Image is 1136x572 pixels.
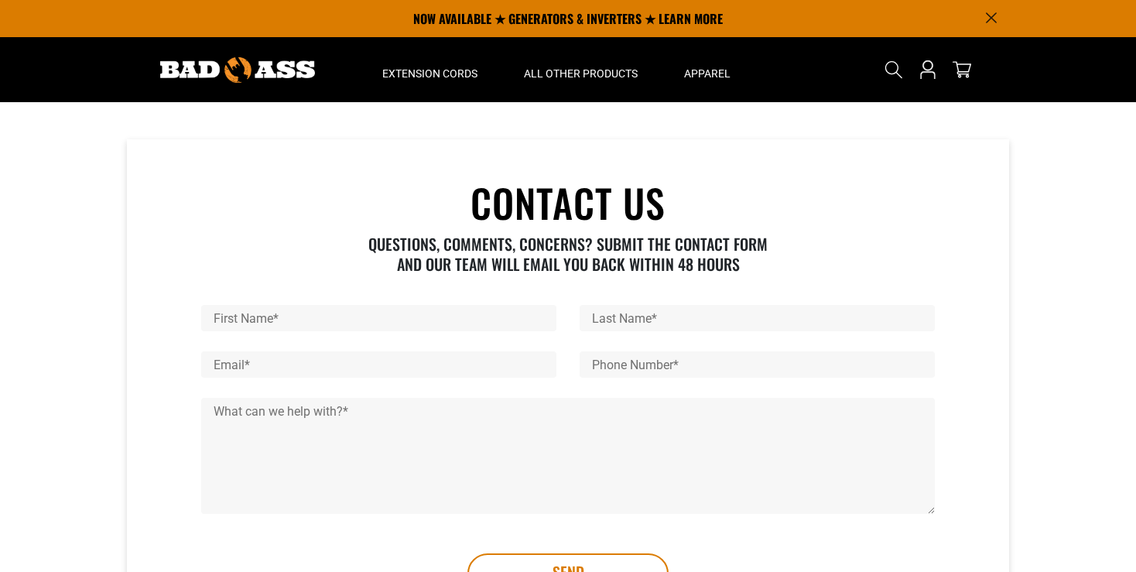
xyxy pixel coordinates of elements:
summary: Apparel [661,37,754,102]
span: All Other Products [524,67,638,80]
span: Extension Cords [382,67,477,80]
summary: Extension Cords [359,37,501,102]
summary: Search [881,57,906,82]
h1: CONTACT US [201,183,935,221]
img: Bad Ass Extension Cords [160,57,315,83]
summary: All Other Products [501,37,661,102]
p: QUESTIONS, COMMENTS, CONCERNS? SUBMIT THE CONTACT FORM AND OUR TEAM WILL EMAIL YOU BACK WITHIN 48... [358,234,779,274]
span: Apparel [684,67,731,80]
